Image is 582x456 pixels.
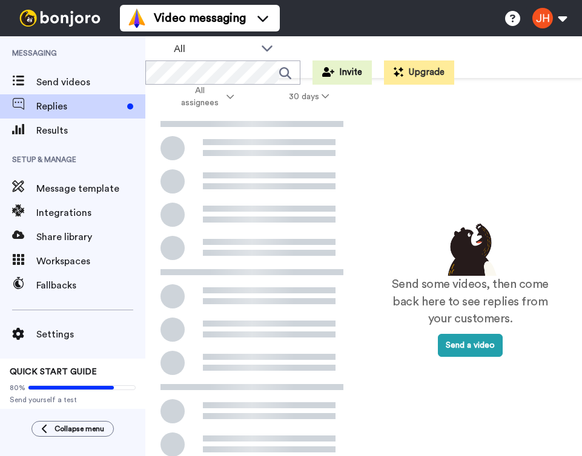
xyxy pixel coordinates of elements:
span: Video messaging [154,10,246,27]
span: Share library [36,230,145,244]
span: Integrations [36,206,145,220]
span: Replies [36,99,122,114]
span: Settings [36,327,145,342]
button: All assignees [148,80,262,114]
p: Send some videos, then come back here to see replies from your customers. [383,276,558,328]
button: Upgrade [384,60,454,85]
span: Fallbacks [36,278,145,293]
span: 80% [10,383,25,392]
img: bj-logo-header-white.svg [15,10,105,27]
button: Send a video [438,334,503,357]
span: All assignees [175,85,224,109]
button: Collapse menu [31,421,114,437]
span: Workspaces [36,254,145,269]
a: Send a video [438,341,503,350]
button: Invite [312,60,372,85]
span: Collapse menu [55,424,104,434]
button: 30 days [262,86,357,108]
span: Message template [36,181,145,196]
span: Send videos [36,75,145,90]
img: results-emptystates.png [440,220,501,276]
span: Results [36,123,145,138]
img: vm-color.svg [127,8,147,28]
span: Send yourself a test [10,395,136,405]
span: QUICK START GUIDE [10,368,97,376]
span: All [174,42,255,56]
